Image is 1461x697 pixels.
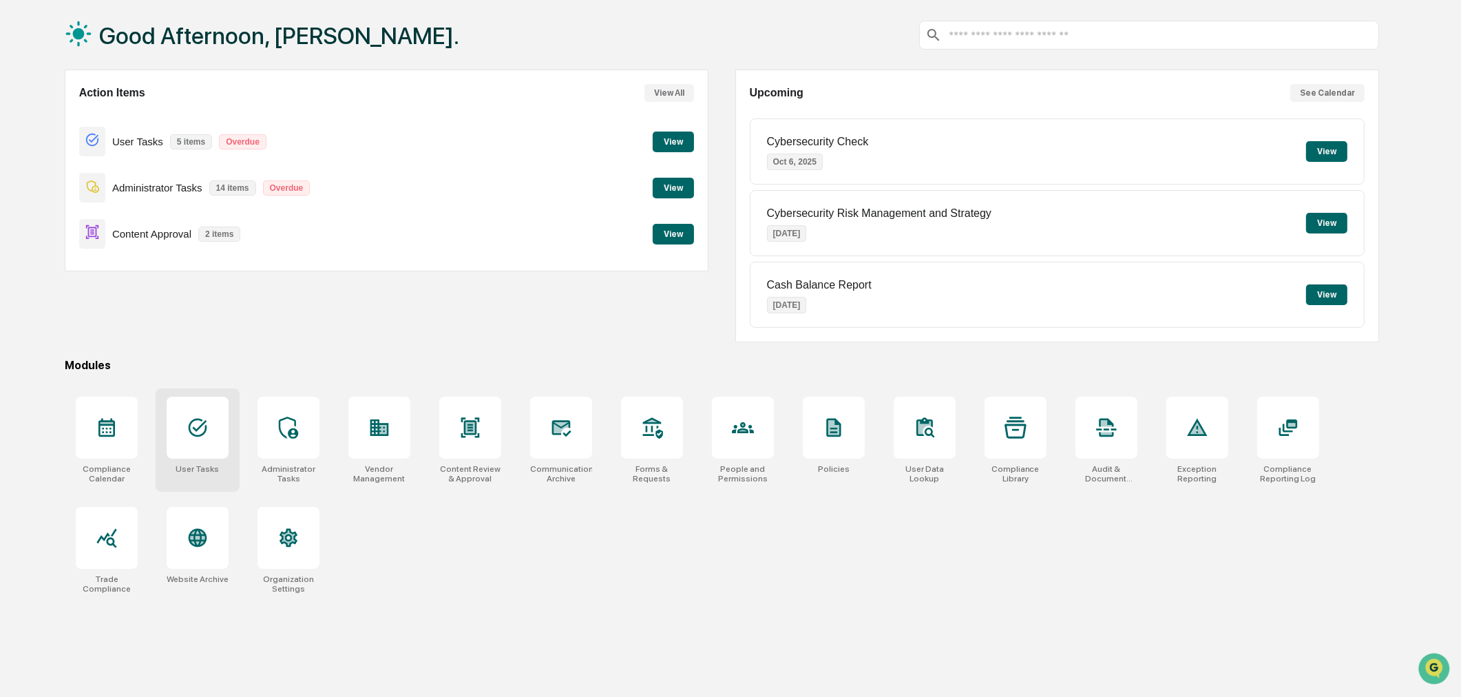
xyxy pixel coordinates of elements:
[47,194,226,207] div: Start new chat
[100,263,111,274] div: 🗄️
[209,180,256,196] p: 14 items
[767,207,991,220] p: Cybersecurity Risk Management and Strategy
[257,464,319,483] div: Administrator Tasks
[1290,84,1365,102] button: See Calendar
[348,464,410,483] div: Vendor Management
[750,87,803,99] h2: Upcoming
[28,262,89,275] span: Preclearance
[99,22,459,50] h1: Good Afternoon, [PERSON_NAME].
[97,321,167,332] a: Powered byPylon
[47,207,174,218] div: We're available if you need us!
[112,182,202,194] p: Administrator Tasks
[28,288,87,302] span: Data Lookup
[137,322,167,332] span: Pylon
[112,228,191,240] p: Content Approval
[767,154,823,170] p: Oct 6, 2025
[257,574,319,594] div: Organization Settings
[170,134,212,149] p: 5 items
[767,225,807,242] p: [DATE]
[1417,652,1454,689] iframe: Open customer support
[985,464,1047,483] div: Compliance Library
[79,87,145,99] h2: Action Items
[14,76,41,103] img: Greenboard
[94,256,176,281] a: 🗄️Attestations
[263,180,311,196] p: Overdue
[8,282,92,307] a: 🔎Data Lookup
[14,194,39,218] img: 1746055101610-c473b297-6a78-478c-a979-82029cc54cd1
[234,198,251,214] button: Start new chat
[114,262,171,275] span: Attestations
[653,180,694,194] a: View
[653,134,694,147] a: View
[112,136,163,147] p: User Tasks
[653,178,694,198] button: View
[653,224,694,245] button: View
[712,464,774,483] div: People and Permissions
[167,574,229,584] div: Website Archive
[818,464,850,474] div: Policies
[894,464,956,483] div: User Data Lookup
[176,464,219,474] div: User Tasks
[8,256,94,281] a: 🖐️Preclearance
[1166,464,1228,483] div: Exception Reporting
[653,227,694,240] a: View
[219,134,266,149] p: Overdue
[76,574,138,594] div: Trade Compliance
[1306,213,1347,233] button: View
[530,464,592,483] div: Communications Archive
[14,289,25,300] div: 🔎
[653,132,694,152] button: View
[1306,284,1347,305] button: View
[1257,464,1319,483] div: Compliance Reporting Log
[1075,464,1137,483] div: Audit & Document Logs
[439,464,501,483] div: Content Review & Approval
[14,117,251,139] p: How can we help?
[621,464,683,483] div: Forms & Requests
[767,279,872,291] p: Cash Balance Report
[644,84,694,102] button: View All
[1306,141,1347,162] button: View
[76,464,138,483] div: Compliance Calendar
[198,227,240,242] p: 2 items
[65,359,1380,372] div: Modules
[767,136,869,148] p: Cybersecurity Check
[767,297,807,313] p: [DATE]
[14,263,25,274] div: 🖐️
